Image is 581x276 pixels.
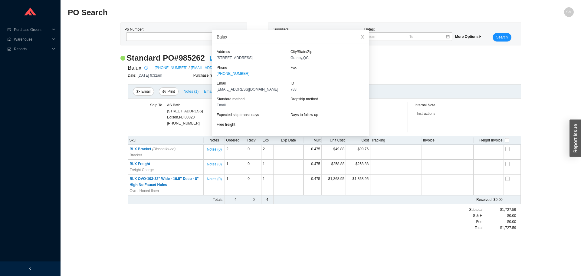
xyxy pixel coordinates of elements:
[7,28,11,32] span: credit-card
[133,87,154,96] button: sendEmail
[273,136,304,145] th: Exp Date
[206,161,222,165] button: Notes (0)
[126,53,205,63] h2: Standard PO # 985262
[469,207,483,213] span: Subtotal:
[225,175,246,195] td: 1
[130,188,159,194] span: Ovo - Honed linen
[346,160,370,175] td: $258.88
[346,145,370,160] td: $99.76
[415,103,435,107] span: Internal Note
[217,71,249,76] a: [PHONE_NUMBER]
[204,87,231,96] button: Email history (1)
[370,136,422,145] th: Tracking
[304,160,322,175] td: 0.475
[322,145,346,160] td: $49.88
[217,65,290,71] span: Phone
[207,176,222,182] span: Notes ( 0 )
[290,112,364,118] span: Days to follow up
[183,88,199,92] button: Notes (1)
[128,63,141,72] span: Balux
[130,152,142,158] span: Bracket
[496,34,508,40] span: Search
[322,136,346,145] th: Unit Cost
[363,26,454,42] div: Dates:
[566,7,572,17] span: SM
[204,136,225,145] th: Notes
[246,136,261,145] th: Recv
[206,146,222,150] button: Notes (0)
[261,175,273,195] td: 1
[290,49,364,55] span: City/State/Zip
[14,35,50,44] span: Warehouse
[204,88,230,95] span: Email history (1)
[304,136,322,145] th: Mult
[493,33,511,42] button: Search
[290,80,364,86] span: ID
[225,145,246,160] td: 2
[130,147,176,151] span: BLX Bracket
[207,146,222,152] span: Notes ( 0 )
[346,175,370,195] td: $1,368.95
[141,64,150,72] button: info-circle
[478,35,482,38] span: caret-right
[246,195,261,204] td: 0
[159,87,179,96] button: printerPrint
[130,167,154,173] span: Freight Charge
[304,175,322,195] td: 0.475
[143,66,149,70] span: info-circle
[206,176,222,180] button: Notes (0)
[474,136,504,145] th: Freight Invoice
[68,7,447,18] h2: PO Search
[422,136,474,145] th: Invoice
[191,65,252,71] a: [EMAIL_ADDRESS][DOMAIN_NAME]
[225,136,246,145] th: Ordered
[507,219,516,225] span: $0.00
[167,102,203,120] div: AS Bath [STREET_ADDRESS] Edison , NJ 08820
[322,175,346,195] td: $1,368.95
[7,47,11,51] span: fund
[484,225,516,231] div: $1,727.59
[155,65,187,71] a: [PHONE_NUMBER]
[290,87,297,91] span: 783
[162,90,166,94] span: printer
[136,90,140,94] span: send
[304,195,504,204] td: $0.00
[304,145,322,160] td: 0.475
[141,88,150,95] span: Email
[150,103,162,107] span: Ship To
[367,34,403,40] input: From
[246,145,261,160] td: 0
[124,26,213,42] div: Po Number:
[217,49,290,55] span: Address
[476,219,483,225] span: Fee :
[217,112,290,118] span: Expected ship transit days
[475,225,484,231] span: Total:
[261,160,273,175] td: 1
[207,161,222,167] span: Notes ( 0 )
[261,136,273,145] th: Exp
[217,103,226,107] span: Email
[404,35,408,39] span: to
[217,80,290,86] span: Email
[261,145,273,160] td: 2
[322,160,346,175] td: $258.88
[404,35,408,39] span: swap-right
[184,88,199,95] span: Notes ( 1 )
[14,44,50,54] span: Reports
[272,26,363,42] div: Suppliers:
[14,25,50,35] span: Purchase Orders
[225,160,246,175] td: 1
[193,73,217,78] span: Purchase rep:
[290,65,364,71] span: Fax
[417,111,435,116] span: Instructions
[152,147,176,151] i: (Discontinued)
[246,160,261,175] td: 0
[130,177,199,187] span: BLX OVO-103-32" Wide - 19.5" Deep - 8" High No Faucet Holes
[129,137,202,143] div: Sku
[360,35,365,39] span: close
[210,56,215,62] a: file-pdf
[476,198,492,202] span: Received:
[346,136,370,145] th: Cost
[189,65,189,71] span: /
[138,73,162,78] span: [DATE] 9:32am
